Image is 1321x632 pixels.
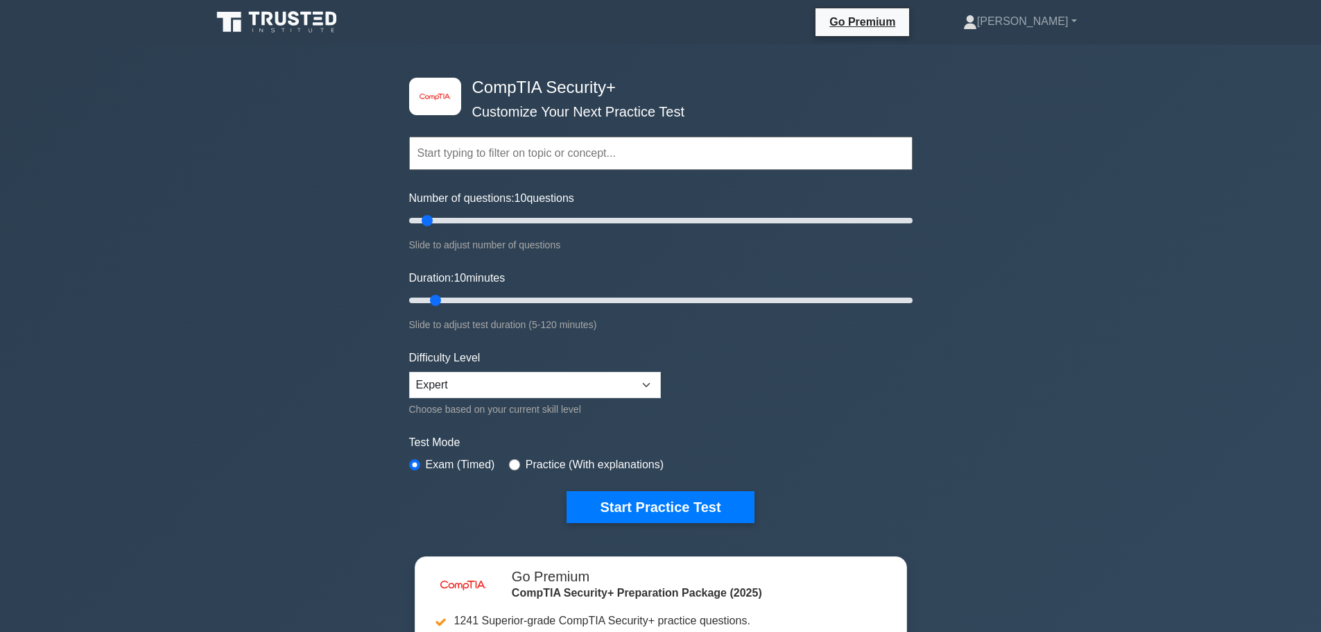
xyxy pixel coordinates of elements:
[567,491,754,523] button: Start Practice Test
[409,190,574,207] label: Number of questions: questions
[515,192,527,204] span: 10
[426,456,495,473] label: Exam (Timed)
[409,316,913,333] div: Slide to adjust test duration (5-120 minutes)
[526,456,664,473] label: Practice (With explanations)
[467,78,845,98] h4: CompTIA Security+
[930,8,1110,35] a: [PERSON_NAME]
[409,270,506,287] label: Duration: minutes
[409,350,481,366] label: Difficulty Level
[409,137,913,170] input: Start typing to filter on topic or concept...
[454,272,466,284] span: 10
[409,237,913,253] div: Slide to adjust number of questions
[409,434,913,451] label: Test Mode
[821,13,904,31] a: Go Premium
[409,401,661,418] div: Choose based on your current skill level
